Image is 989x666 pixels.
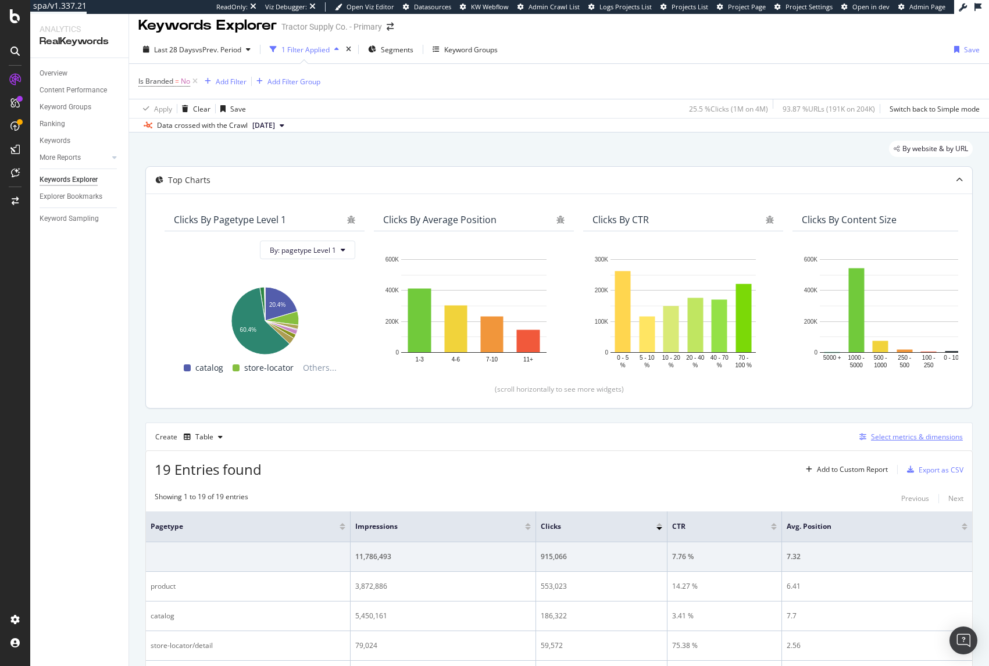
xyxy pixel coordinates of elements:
[40,101,120,113] a: Keyword Groups
[174,281,355,356] div: A chart.
[738,355,748,361] text: 70 -
[40,213,120,225] a: Keyword Sampling
[672,552,777,562] div: 7.76 %
[157,120,248,131] div: Data crossed with the Crawl
[200,74,247,88] button: Add Filter
[471,2,509,11] span: KW Webflow
[383,253,565,370] div: A chart.
[814,349,817,356] text: 0
[355,581,531,592] div: 3,872,886
[919,465,963,475] div: Export as CSV
[355,611,531,621] div: 5,450,161
[240,327,256,333] text: 60.4%
[541,581,662,592] div: 553,023
[460,2,509,12] a: KW Webflow
[138,76,173,86] span: Is Branded
[787,552,967,562] div: 7.32
[901,492,929,506] button: Previous
[556,216,565,224] div: bug
[605,349,608,356] text: 0
[529,2,580,11] span: Admin Crawl List
[949,626,977,654] div: Open Intercom Messenger
[595,318,609,325] text: 100K
[403,2,451,12] a: Datasources
[735,362,752,368] text: 100 %
[541,640,662,651] div: 59,572
[922,355,936,361] text: 100 -
[40,67,120,80] a: Overview
[728,2,766,11] span: Project Page
[902,145,968,152] span: By website & by URL
[599,2,652,11] span: Logs Projects List
[774,2,833,12] a: Project Settings
[151,581,345,592] div: product
[281,21,382,33] div: Tractor Supply Co. - Primary
[415,356,424,363] text: 1-3
[168,174,210,186] div: Top Charts
[686,355,705,361] text: 20 - 40
[620,362,626,368] text: %
[248,119,289,133] button: [DATE]
[898,355,911,361] text: 250 -
[804,256,818,263] text: 600K
[787,581,967,592] div: 6.41
[428,40,502,59] button: Keyword Groups
[335,2,394,12] a: Open Viz Editor
[898,2,945,12] a: Admin Page
[40,191,102,203] div: Explorer Bookmarks
[944,355,962,361] text: 0 - 100
[640,355,655,361] text: 5 - 10
[890,104,980,114] div: Switch back to Simple mode
[387,23,394,31] div: arrow-right-arrow-left
[181,73,190,89] span: No
[40,174,98,186] div: Keywords Explorer
[787,611,967,621] div: 7.7
[804,318,818,325] text: 200K
[669,362,674,368] text: %
[385,288,399,294] text: 400K
[592,253,774,370] svg: A chart.
[40,67,67,80] div: Overview
[672,2,708,11] span: Projects List
[40,23,119,35] div: Analytics
[151,640,345,651] div: store-locator/detail
[344,44,354,55] div: times
[40,174,120,186] a: Keywords Explorer
[155,492,248,506] div: Showing 1 to 19 of 19 entries
[40,213,99,225] div: Keyword Sampling
[948,492,963,506] button: Next
[717,2,766,12] a: Project Page
[949,40,980,59] button: Save
[802,253,983,370] svg: A chart.
[541,611,662,621] div: 186,322
[40,135,120,147] a: Keywords
[177,99,210,118] button: Clear
[486,356,498,363] text: 7-10
[383,214,497,225] div: Clicks By Average Position
[414,2,451,11] span: Datasources
[660,2,708,12] a: Projects List
[874,362,887,368] text: 1000
[855,430,963,444] button: Select metrics & dimensions
[899,362,909,368] text: 500
[787,521,944,532] span: Avg. Position
[281,45,330,55] div: 1 Filter Applied
[662,355,681,361] text: 10 - 20
[155,428,227,446] div: Create
[595,288,609,294] text: 200K
[948,493,963,503] div: Next
[160,384,958,394] div: (scroll horizontally to see more widgets)
[355,640,531,651] div: 79,024
[672,581,777,592] div: 14.27 %
[216,2,248,12] div: ReadOnly:
[195,361,223,375] span: catalog
[270,245,336,255] span: By: pagetype Level 1
[710,355,729,361] text: 40 - 70
[252,120,275,131] span: 2025 Sep. 1st
[252,74,320,88] button: Add Filter Group
[40,101,91,113] div: Keyword Groups
[40,135,70,147] div: Keywords
[885,99,980,118] button: Switch back to Simple mode
[40,84,120,96] a: Content Performance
